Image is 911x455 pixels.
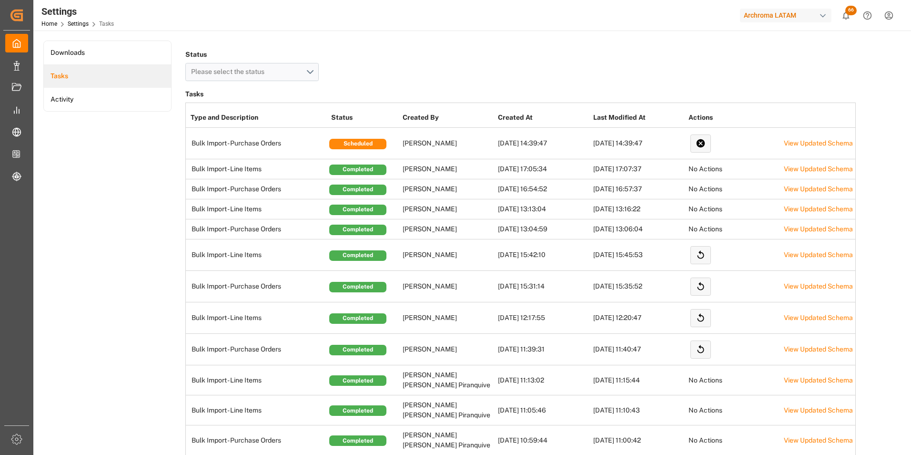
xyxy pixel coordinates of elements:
button: Help Center [857,5,878,26]
td: [DATE] 17:07:37 [591,159,686,179]
div: Completed [329,282,386,292]
td: [DATE] 12:20:47 [591,302,686,334]
a: View Updated Schema [784,251,853,259]
div: Completed [329,205,386,215]
span: Please select the status [191,68,269,75]
a: View Updated Schema [784,436,853,444]
td: [DATE] 11:40:47 [591,334,686,365]
td: Bulk Import - Line Items [186,199,329,219]
a: View Updated Schema [784,205,853,213]
span: No Actions [688,436,722,444]
a: Settings [68,21,89,27]
th: Status [329,108,400,128]
th: Type and Description [186,108,329,128]
button: show 66 new notifications [835,5,857,26]
td: [PERSON_NAME] [400,128,496,159]
a: View Updated Schema [784,406,853,414]
td: [PERSON_NAME] [400,239,496,271]
td: [PERSON_NAME] [400,334,496,365]
td: [DATE] 14:39:47 [591,128,686,159]
div: Scheduled [329,139,386,149]
th: Last Modified At [591,108,686,128]
div: Completed [329,435,386,446]
td: [DATE] 15:35:52 [591,271,686,302]
td: Bulk Import - Purchase Orders [186,128,329,159]
button: open menu [185,63,319,81]
td: [PERSON_NAME] [400,179,496,199]
td: Bulk Import - Line Items [186,302,329,334]
div: Archroma LATAM [740,9,831,22]
div: Completed [329,375,386,386]
td: [DATE] 15:42:10 [496,239,591,271]
span: 66 [845,6,857,15]
a: Downloads [44,41,171,64]
span: No Actions [688,225,722,233]
td: [DATE] 17:05:34 [496,159,591,179]
a: Home [41,21,57,27]
td: [PERSON_NAME] [400,199,496,219]
span: No Actions [688,165,722,173]
a: View Updated Schema [784,165,853,173]
a: View Updated Schema [784,185,853,193]
div: Completed [329,185,386,195]
td: Bulk Import - Purchase Orders [186,334,329,365]
a: View Updated Schema [784,282,853,290]
td: [DATE] 13:06:04 [591,219,686,239]
td: [DATE] 16:57:37 [591,179,686,199]
span: No Actions [688,406,722,414]
td: [DATE] 13:13:04 [496,199,591,219]
a: View Updated Schema [784,225,853,233]
td: [DATE] 13:16:22 [591,199,686,219]
th: Actions [686,108,781,128]
td: Bulk Import - Purchase Orders [186,179,329,199]
th: Created By [400,108,496,128]
td: [PERSON_NAME] [PERSON_NAME] Piranquive [400,395,496,425]
div: Completed [329,345,386,355]
a: View Updated Schema [784,345,853,353]
td: Bulk Import - Line Items [186,159,329,179]
td: Bulk Import - Purchase Orders [186,271,329,302]
span: No Actions [688,205,722,213]
h4: Status [185,48,319,61]
a: View Updated Schema [784,139,853,147]
td: Bulk Import - Line Items [186,239,329,271]
button: Archroma LATAM [740,6,835,24]
div: Completed [329,165,386,175]
td: [DATE] 14:39:47 [496,128,591,159]
a: View Updated Schema [784,314,853,321]
td: [DATE] 11:13:02 [496,365,591,395]
td: [PERSON_NAME] [400,159,496,179]
td: Bulk Import - Line Items [186,395,329,425]
div: Completed [329,313,386,324]
td: [DATE] 16:54:52 [496,179,591,199]
span: No Actions [688,185,722,193]
td: [PERSON_NAME] [PERSON_NAME] Piranquive [400,365,496,395]
td: [DATE] 11:15:44 [591,365,686,395]
td: Bulk Import - Purchase Orders [186,219,329,239]
h3: Tasks [185,88,856,101]
a: View Updated Schema [784,376,853,384]
td: Bulk Import - Line Items [186,365,329,395]
th: Created At [496,108,591,128]
td: [DATE] 11:10:43 [591,395,686,425]
td: [PERSON_NAME] [400,271,496,302]
td: [DATE] 12:17:55 [496,302,591,334]
td: [DATE] 11:39:31 [496,334,591,365]
a: Tasks [44,64,171,88]
td: [PERSON_NAME] [400,302,496,334]
div: Completed [329,225,386,235]
td: [DATE] 11:05:46 [496,395,591,425]
div: Completed [329,250,386,261]
span: No Actions [688,376,722,384]
a: Activity [44,88,171,111]
td: [PERSON_NAME] [400,219,496,239]
td: [DATE] 15:45:53 [591,239,686,271]
td: [DATE] 13:04:59 [496,219,591,239]
td: [DATE] 15:31:14 [496,271,591,302]
div: Completed [329,405,386,416]
div: Settings [41,4,114,19]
